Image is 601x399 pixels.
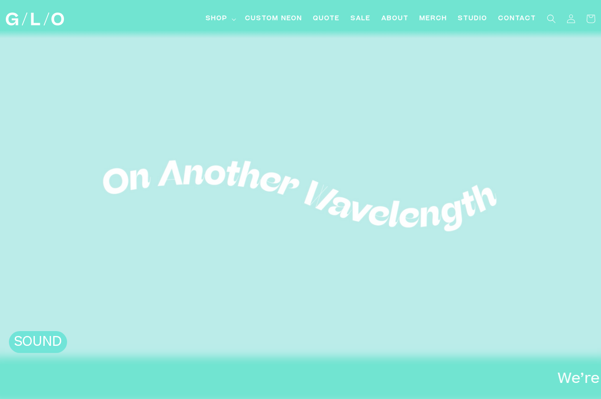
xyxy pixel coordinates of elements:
a: Merch [414,9,453,29]
a: About [376,9,414,29]
span: Studio [458,14,487,24]
span: Custom Neon [245,14,302,24]
span: Contact [498,14,536,24]
summary: Search [542,9,561,29]
img: GLO Studio [6,13,64,25]
summary: Shop [200,9,240,29]
span: SALE [351,14,371,24]
span: Merch [419,14,447,24]
a: Studio [453,9,493,29]
a: Contact [493,9,542,29]
a: GLO Studio [3,9,68,29]
a: Quote [308,9,345,29]
a: SALE [345,9,376,29]
span: About [381,14,409,24]
h2: SOUND [13,335,63,351]
span: Shop [206,14,228,24]
span: Quote [313,14,340,24]
a: Custom Neon [240,9,308,29]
